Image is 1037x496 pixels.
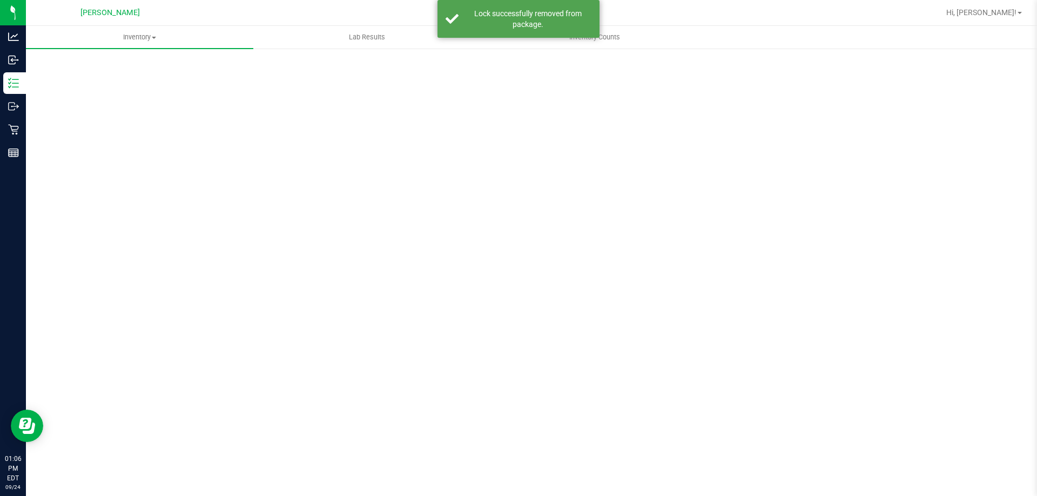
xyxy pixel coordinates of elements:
[946,8,1016,17] span: Hi, [PERSON_NAME]!
[8,101,19,112] inline-svg: Outbound
[8,55,19,65] inline-svg: Inbound
[334,32,400,42] span: Lab Results
[26,26,253,49] a: Inventory
[5,454,21,483] p: 01:06 PM EDT
[8,78,19,89] inline-svg: Inventory
[464,8,591,30] div: Lock successfully removed from package.
[80,8,140,17] span: [PERSON_NAME]
[8,124,19,135] inline-svg: Retail
[11,410,43,442] iframe: Resource center
[5,483,21,491] p: 09/24
[253,26,481,49] a: Lab Results
[8,31,19,42] inline-svg: Analytics
[8,147,19,158] inline-svg: Reports
[26,32,253,42] span: Inventory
